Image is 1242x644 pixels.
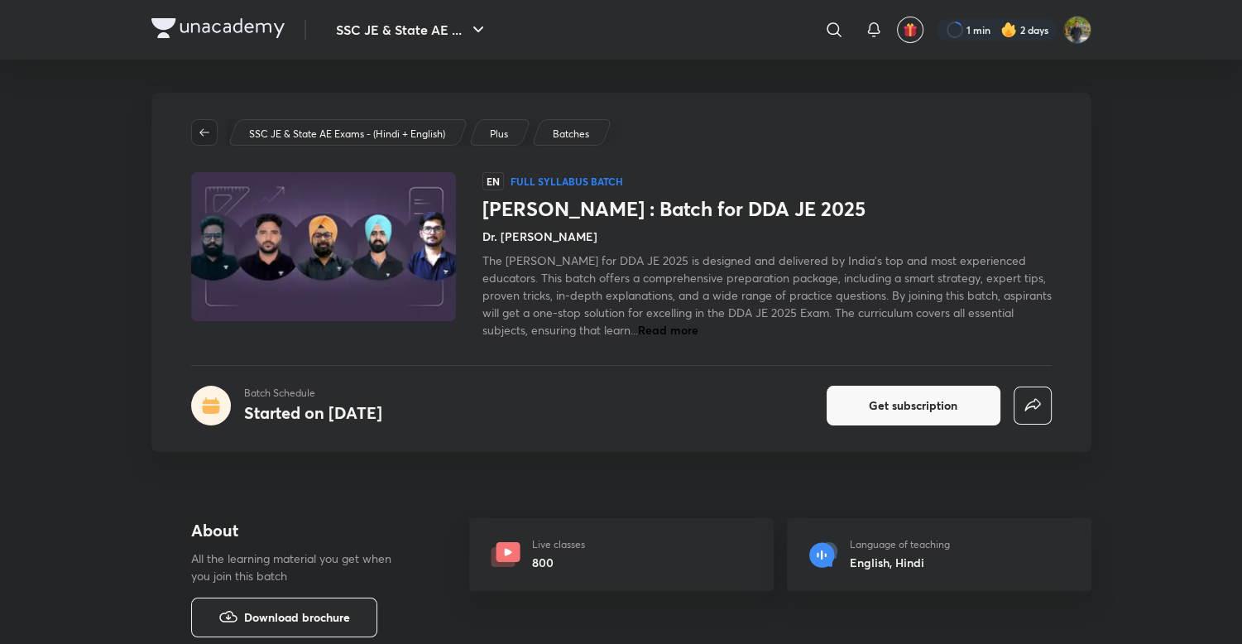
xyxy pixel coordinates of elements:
button: Get subscription [827,386,1000,425]
a: SSC JE & State AE Exams - (Hindi + English) [246,127,448,142]
h1: [PERSON_NAME] : Batch for DDA JE 2025 [482,197,1052,221]
span: EN [482,172,504,190]
span: Get subscription [869,397,957,414]
img: shubham rawat [1063,16,1091,44]
span: The [PERSON_NAME] for DDA JE 2025 is designed and delivered by India's top and most experienced e... [482,252,1052,338]
p: Batches [553,127,589,142]
p: SSC JE & State AE Exams - (Hindi + English) [249,127,445,142]
img: streak [1000,22,1017,38]
p: Live classes [532,537,585,552]
h4: Started on [DATE] [244,401,382,424]
img: avatar [903,22,918,37]
p: All the learning material you get when you join this batch [191,550,405,584]
p: Batch Schedule [244,386,382,401]
img: Thumbnail [188,171,458,323]
span: Download brochure [244,608,350,627]
p: Full Syllabus Batch [511,175,623,188]
h6: English, Hindi [850,554,950,571]
a: Company Logo [151,18,285,42]
p: Language of teaching [850,537,950,552]
button: Download brochure [191,598,377,637]
p: Plus [490,127,508,142]
img: Company Logo [151,18,285,38]
h4: About [191,518,416,543]
a: Batches [549,127,592,142]
a: Plus [487,127,511,142]
h4: Dr. [PERSON_NAME] [482,228,597,245]
span: Read more [638,322,698,338]
h6: 800 [532,554,585,571]
button: avatar [897,17,923,43]
button: SSC JE & State AE ... [326,13,498,46]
